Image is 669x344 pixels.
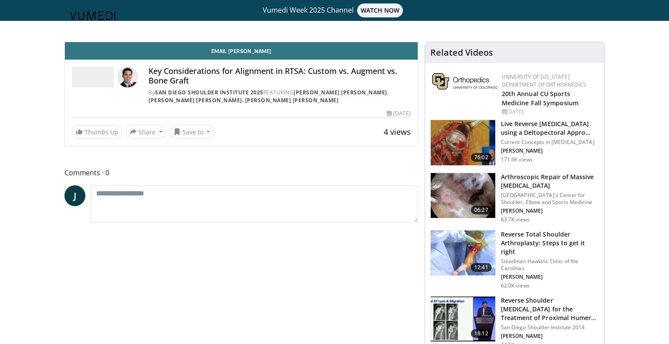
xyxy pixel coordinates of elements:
[502,108,597,116] div: [DATE]
[471,263,492,272] span: 12:41
[501,282,530,289] p: 62.0K views
[126,125,166,139] button: Share
[430,47,493,58] h4: Related Videos
[501,258,599,272] p: Steadman Hawkins Clinic of the Carolinas
[501,207,599,214] p: William Levine
[501,139,599,146] p: Current Concepts in [MEDICAL_DATA]
[501,324,599,331] p: San Diego Shoulder Institute 2014
[501,230,599,256] h3: Reverse Total Shoulder Arthroplasty: Steps to get it right
[72,67,114,87] img: San Diego Shoulder Institute 2025
[430,230,599,289] a: 12:41 Reverse Total Shoulder Arthroplasty: Steps to get it right Steadman Hawkins Clinic of the C...
[471,206,492,214] span: 06:27
[293,97,339,104] a: [PERSON_NAME]
[72,125,122,139] a: Thumbs Up
[501,120,599,137] h3: Live Reverse Total Shoulder Arthroplasty using a Deltopectoral Approach
[65,42,418,60] a: Email [PERSON_NAME]
[430,120,599,166] a: 76:02 Live Reverse [MEDICAL_DATA] using a Deltopectoral Appro… Current Concepts in [MEDICAL_DATA]...
[384,127,411,137] span: 4 views
[502,90,578,107] a: 20th Annual CU Sports Medicine Fall Symposium
[170,125,214,139] button: Save to
[341,89,387,96] a: [PERSON_NAME]
[501,296,599,322] h3: Reverse Shoulder Arthroplasty for the Treatment of Proximal Humeral Fractures in the Elderly Patient
[430,173,599,223] a: 06:27 Arthroscopic Repair of Massive [MEDICAL_DATA] [GEOGRAPHIC_DATA]'s Center for Shoulder, Elbo...
[471,153,492,162] span: 76:02
[149,67,411,85] h4: Key Considerations for Alignment in RTSA: Custom vs. Augment vs. Bone Graft
[431,230,495,276] img: 326034_0000_1.png.150x105_q85_crop-smart_upscale.jpg
[196,97,291,104] a: [PERSON_NAME]. [PERSON_NAME]
[149,89,411,104] div: By FEATURING , , , ,
[501,333,599,340] p: Pascal Boileau
[501,173,599,190] h3: Arthroscopic Repair of Massive [MEDICAL_DATA]
[432,73,497,90] img: 355603a8-37da-49b6-856f-e00d7e9307d3.png.150x105_q85_autocrop_double_scale_upscale_version-0.2.png
[431,173,495,218] img: 281021_0002_1.png.150x105_q85_crop-smart_upscale.jpg
[501,216,530,223] p: 63.7K views
[501,147,599,154] p: Gilles WALCH
[64,167,418,178] span: Comments 0
[117,67,138,87] img: Avatar
[431,120,495,165] img: 684033_3.png.150x105_q85_crop-smart_upscale.jpg
[155,89,264,96] a: San Diego Shoulder Institute 2025
[64,185,85,206] a: J
[70,11,116,20] img: VuMedi Logo
[501,274,599,281] p: Richard Hawkins
[149,97,195,104] a: [PERSON_NAME]
[294,89,340,96] a: [PERSON_NAME]
[502,73,586,88] a: University of [US_STATE] Department of Orthopaedics
[431,297,495,342] img: Q2xRg7exoPLTwO8X4xMDoxOjA4MTsiGN.150x105_q85_crop-smart_upscale.jpg
[387,110,410,117] div: [DATE]
[501,192,599,206] p: [GEOGRAPHIC_DATA]'s Center for Shoulder, Elbow and Sports Medicine
[471,329,492,338] span: 18:12
[501,156,533,163] p: 171.6K views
